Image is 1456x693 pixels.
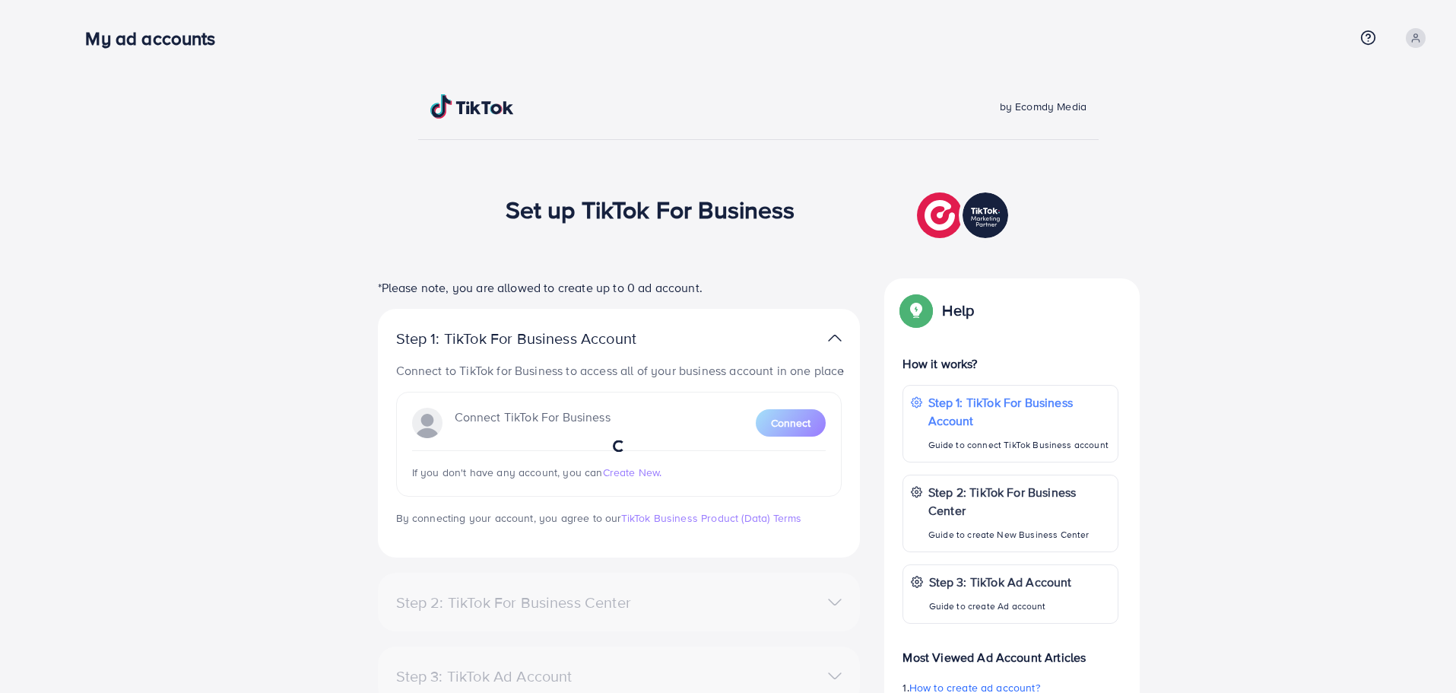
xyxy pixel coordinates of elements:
span: by Ecomdy Media [1000,99,1086,114]
p: Step 1: TikTok For Business Account [396,329,685,348]
p: Guide to create New Business Center [928,526,1110,544]
img: TikTok partner [917,189,1012,242]
p: Most Viewed Ad Account Articles [902,636,1118,666]
p: How it works? [902,354,1118,373]
p: Step 1: TikTok For Business Account [928,393,1110,430]
img: Popup guide [902,297,930,324]
p: Help [942,301,974,319]
p: Guide to create Ad account [929,597,1072,615]
p: Step 3: TikTok Ad Account [929,573,1072,591]
p: Step 2: TikTok For Business Center [928,483,1110,520]
h1: Set up TikTok For Business [506,195,795,224]
img: TikTok [430,94,514,119]
p: *Please note, you are allowed to create up to 0 ad account. [378,278,860,297]
img: TikTok partner [828,327,842,349]
p: Guide to connect TikTok Business account [928,436,1110,454]
h3: My ad accounts [85,27,227,49]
